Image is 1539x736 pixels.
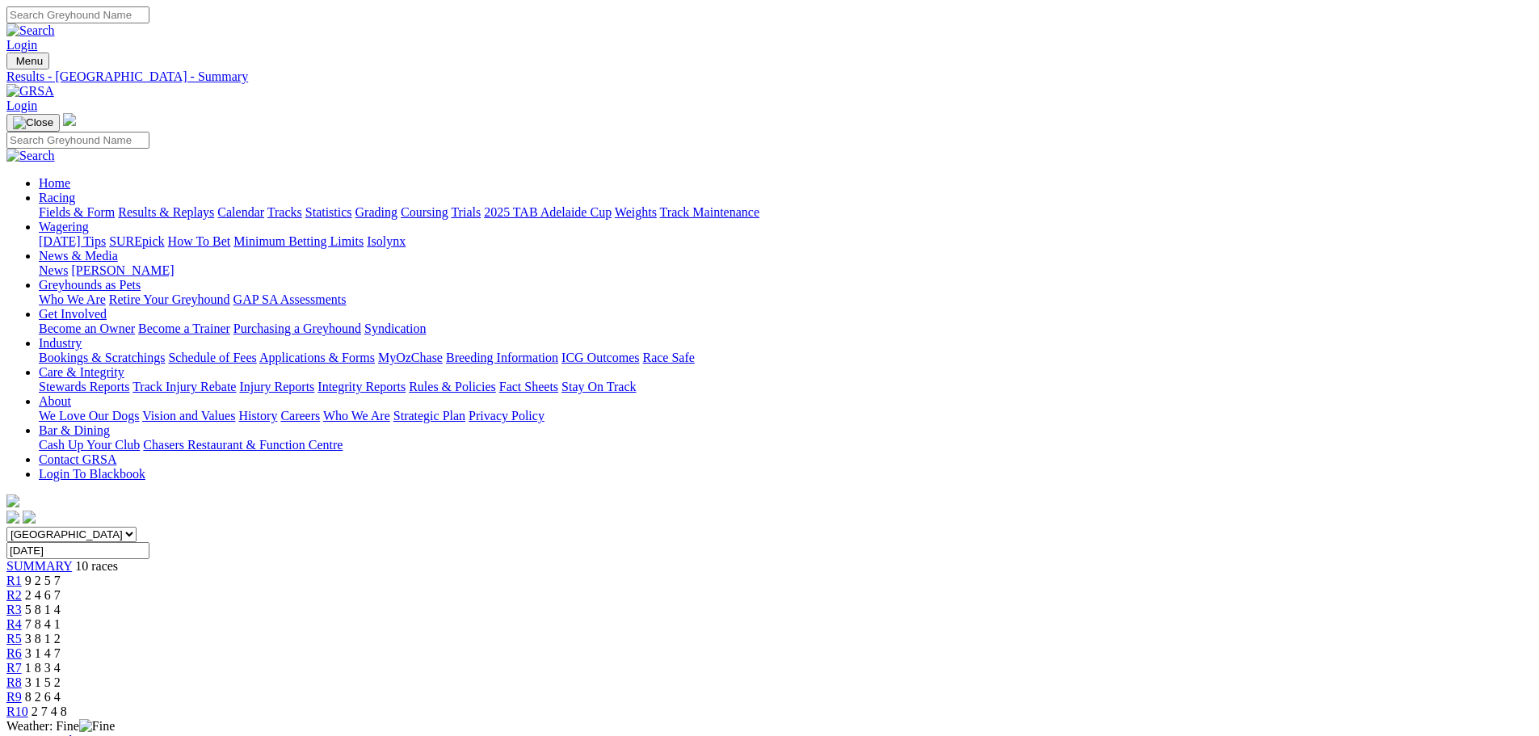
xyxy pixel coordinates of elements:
a: Syndication [364,322,426,335]
span: Weather: Fine [6,719,115,733]
span: 5 8 1 4 [25,603,61,616]
a: Race Safe [642,351,694,364]
a: Industry [39,336,82,350]
a: Contact GRSA [39,452,116,466]
a: SUREpick [109,234,164,248]
a: [PERSON_NAME] [71,263,174,277]
div: Industry [39,351,1533,365]
a: Greyhounds as Pets [39,278,141,292]
a: Get Involved [39,307,107,321]
a: History [238,409,277,423]
a: Become a Trainer [138,322,230,335]
a: SUMMARY [6,559,72,573]
a: Tracks [267,205,302,219]
img: Close [13,116,53,129]
div: Wagering [39,234,1533,249]
a: Bookings & Scratchings [39,351,165,364]
span: 2 7 4 8 [32,704,67,718]
img: Search [6,23,55,38]
a: Coursing [401,205,448,219]
a: R3 [6,603,22,616]
a: About [39,394,71,408]
a: R6 [6,646,22,660]
button: Toggle navigation [6,114,60,132]
span: 8 2 6 4 [25,690,61,704]
a: How To Bet [168,234,231,248]
a: ICG Outcomes [561,351,639,364]
a: Home [39,176,70,190]
a: Who We Are [39,292,106,306]
a: Calendar [217,205,264,219]
span: R8 [6,675,22,689]
div: Bar & Dining [39,438,1533,452]
img: logo-grsa-white.png [6,494,19,507]
a: Strategic Plan [393,409,465,423]
span: 3 1 4 7 [25,646,61,660]
a: Fact Sheets [499,380,558,393]
span: 10 races [75,559,118,573]
div: Results - [GEOGRAPHIC_DATA] - Summary [6,69,1533,84]
span: 7 8 4 1 [25,617,61,631]
img: Fine [79,719,115,734]
a: Schedule of Fees [168,351,256,364]
a: Statistics [305,205,352,219]
a: 2025 TAB Adelaide Cup [484,205,612,219]
a: Login [6,38,37,52]
div: Care & Integrity [39,380,1533,394]
span: 1 8 3 4 [25,661,61,675]
a: R5 [6,632,22,646]
a: Cash Up Your Club [39,438,140,452]
div: About [39,409,1533,423]
img: twitter.svg [23,511,36,524]
a: Stewards Reports [39,380,129,393]
a: News & Media [39,249,118,263]
a: Stay On Track [561,380,636,393]
span: 9 2 5 7 [25,574,61,587]
a: Fields & Form [39,205,115,219]
a: Rules & Policies [409,380,496,393]
a: Chasers Restaurant & Function Centre [143,438,343,452]
a: Bar & Dining [39,423,110,437]
a: Care & Integrity [39,365,124,379]
a: Wagering [39,220,89,233]
a: Who We Are [323,409,390,423]
a: Login To Blackbook [39,467,145,481]
a: [DATE] Tips [39,234,106,248]
a: Track Injury Rebate [132,380,236,393]
a: News [39,263,68,277]
a: Minimum Betting Limits [233,234,364,248]
img: facebook.svg [6,511,19,524]
div: Greyhounds as Pets [39,292,1533,307]
a: Vision and Values [142,409,235,423]
a: R1 [6,574,22,587]
a: Login [6,99,37,112]
input: Select date [6,542,149,559]
a: Grading [355,205,397,219]
div: News & Media [39,263,1533,278]
input: Search [6,132,149,149]
span: 3 8 1 2 [25,632,61,646]
a: Results & Replays [118,205,214,219]
span: 2 4 6 7 [25,588,61,602]
a: Careers [280,409,320,423]
a: Purchasing a Greyhound [233,322,361,335]
a: Racing [39,191,75,204]
a: Retire Your Greyhound [109,292,230,306]
a: Privacy Policy [469,409,545,423]
a: R7 [6,661,22,675]
span: 3 1 5 2 [25,675,61,689]
a: Isolynx [367,234,406,248]
a: MyOzChase [378,351,443,364]
a: Trials [451,205,481,219]
a: R2 [6,588,22,602]
a: R9 [6,690,22,704]
a: Weights [615,205,657,219]
a: R10 [6,704,28,718]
